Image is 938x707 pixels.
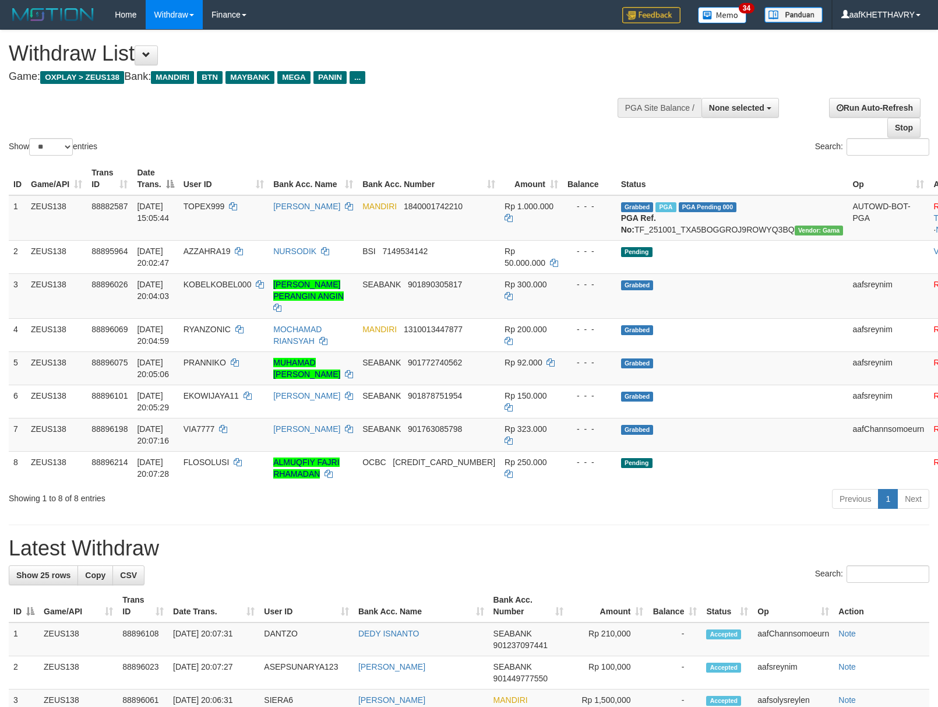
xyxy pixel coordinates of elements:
[9,488,382,504] div: Showing 1 to 8 of 8 entries
[408,358,462,367] span: Copy 901772740562 to clipboard
[567,279,612,290] div: - - -
[848,318,929,351] td: aafsreynim
[621,213,656,234] b: PGA Ref. No:
[698,7,747,23] img: Button%20Memo.svg
[848,385,929,418] td: aafsreynim
[795,226,844,235] span: Vendor URL: https://trx31.1velocity.biz
[616,195,848,241] td: TF_251001_TXA5BOGGROJ9ROWYQ3BQ
[9,162,26,195] th: ID
[9,6,97,23] img: MOTION_logo.png
[567,423,612,435] div: - - -
[679,202,737,212] span: PGA Pending
[362,458,386,467] span: OCBC
[184,391,239,400] span: EKOWIJAYA11
[40,71,124,84] span: OXPLAY > ZEUS138
[753,622,834,656] td: aafChannsomoeurn
[505,202,553,211] span: Rp 1.000.000
[505,358,542,367] span: Rp 92.000
[709,103,764,112] span: None selected
[847,565,929,583] input: Search:
[91,280,128,289] span: 88896026
[489,589,569,622] th: Bank Acc. Number: activate to sort column ascending
[567,323,612,335] div: - - -
[39,656,118,690] td: ZEUS138
[648,589,701,622] th: Balance: activate to sort column ascending
[621,358,654,368] span: Grabbed
[505,458,546,467] span: Rp 250.000
[91,325,128,334] span: 88896069
[277,71,311,84] span: MEGA
[184,280,252,289] span: KOBELKOBEL000
[408,424,462,434] span: Copy 901763085798 to clipboard
[621,458,653,468] span: Pending
[362,358,401,367] span: SEABANK
[269,162,358,195] th: Bank Acc. Name: activate to sort column ascending
[493,674,548,683] span: Copy 901449777550 to clipboard
[847,138,929,156] input: Search:
[9,71,613,83] h4: Game: Bank:
[568,656,648,690] td: Rp 100,000
[151,71,194,84] span: MANDIRI
[621,280,654,290] span: Grabbed
[9,138,97,156] label: Show entries
[616,162,848,195] th: Status
[829,98,921,118] a: Run Auto-Refresh
[29,138,73,156] select: Showentries
[764,7,823,23] img: panduan.png
[648,656,701,690] td: -
[26,162,87,195] th: Game/API: activate to sort column ascending
[505,325,546,334] span: Rp 200.000
[621,425,654,435] span: Grabbed
[753,656,834,690] td: aafsreynim
[887,118,921,138] a: Stop
[77,565,113,585] a: Copy
[848,162,929,195] th: Op: activate to sort column ascending
[358,662,425,671] a: [PERSON_NAME]
[132,162,178,195] th: Date Trans.: activate to sort column descending
[567,390,612,402] div: - - -
[26,385,87,418] td: ZEUS138
[137,202,169,223] span: [DATE] 15:05:44
[197,71,223,84] span: BTN
[648,622,701,656] td: -
[358,695,425,705] a: [PERSON_NAME]
[9,565,78,585] a: Show 25 rows
[500,162,563,195] th: Amount: activate to sort column ascending
[9,318,26,351] td: 4
[834,589,929,622] th: Action
[878,489,898,509] a: 1
[815,565,929,583] label: Search:
[354,589,489,622] th: Bank Acc. Name: activate to sort column ascending
[184,358,226,367] span: PRANNIKO
[259,589,354,622] th: User ID: activate to sort column ascending
[26,351,87,385] td: ZEUS138
[184,424,215,434] span: VIA7777
[91,391,128,400] span: 88896101
[567,201,612,212] div: - - -
[350,71,365,84] span: ...
[273,391,340,400] a: [PERSON_NAME]
[493,641,548,650] span: Copy 901237097441 to clipboard
[848,195,929,241] td: AUTOWD-BOT-PGA
[563,162,616,195] th: Balance
[9,589,39,622] th: ID: activate to sort column descending
[848,273,929,318] td: aafsreynim
[9,351,26,385] td: 5
[273,280,344,301] a: [PERSON_NAME] PERANGIN ANGIN
[358,629,419,638] a: DEDY ISNANTO
[137,391,169,412] span: [DATE] 20:05:29
[622,7,680,23] img: Feedback.jpg
[137,325,169,346] span: [DATE] 20:04:59
[118,656,168,690] td: 88896023
[87,162,132,195] th: Trans ID: activate to sort column ascending
[273,325,322,346] a: MOCHAMAD RIANSYAH
[838,662,856,671] a: Note
[706,696,741,706] span: Accepted
[184,202,225,211] span: TOPEX999
[259,622,354,656] td: DANTZO
[897,489,929,509] a: Next
[9,451,26,484] td: 8
[184,325,231,334] span: RYANZONIC
[621,202,654,212] span: Grabbed
[838,629,856,638] a: Note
